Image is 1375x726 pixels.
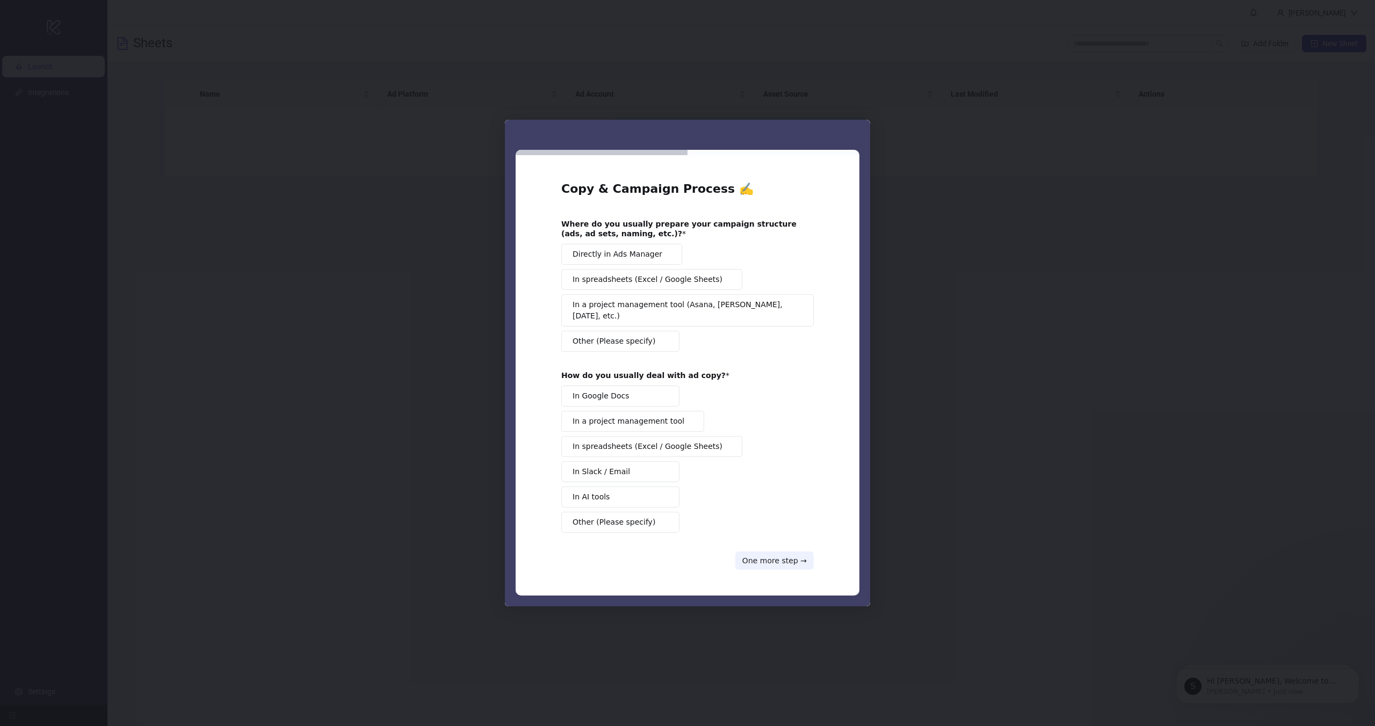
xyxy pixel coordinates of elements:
span: In spreadsheets (Excel / Google Sheets) [573,441,722,452]
button: Other (Please specify) [561,331,679,352]
span: Other (Please specify) [573,517,655,528]
button: In spreadsheets (Excel / Google Sheets) [561,436,742,457]
span: In a project management tool [573,416,684,427]
button: Other (Please specify) [561,512,679,533]
button: In a project management tool [561,411,704,432]
b: How do you usually deal with ad copy? [561,371,726,380]
span: In Google Docs [573,390,629,402]
b: Copy & Campaign Process ✍️ [561,182,754,195]
button: In Google Docs [561,386,679,406]
span: In spreadsheets (Excel / Google Sheets) [573,274,722,285]
button: In AI tools [561,487,679,507]
button: In Slack / Email [561,461,679,482]
span: In Slack / Email [573,466,630,477]
p: Message from Simon, sent Just now [47,41,185,51]
span: Directly in Ads Manager [573,249,662,260]
button: Directly in Ads Manager [561,244,682,265]
button: In spreadsheets (Excel / Google Sheets) [561,269,742,290]
span: In AI tools [573,491,610,503]
div: Profile image for Simon [24,32,41,49]
span: Hi [PERSON_NAME], Welcome to [DOMAIN_NAME]! 🎉 You’re all set to start launching ads effortlessly.... [47,31,184,253]
div: message notification from Simon, Just now. Hi Marshall, Welcome to Kitchn.io! 🎉 You’re all set to... [16,23,199,58]
button: One more step → [735,551,814,570]
b: Where do you usually prepare your campaign structure (ads, ad sets, naming, etc.)? [561,220,797,238]
button: In a project management tool (Asana, [PERSON_NAME], [DATE], etc.) [561,294,814,326]
span: In a project management tool (Asana, [PERSON_NAME], [DATE], etc.) [573,299,795,322]
span: Other (Please specify) [573,336,655,347]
